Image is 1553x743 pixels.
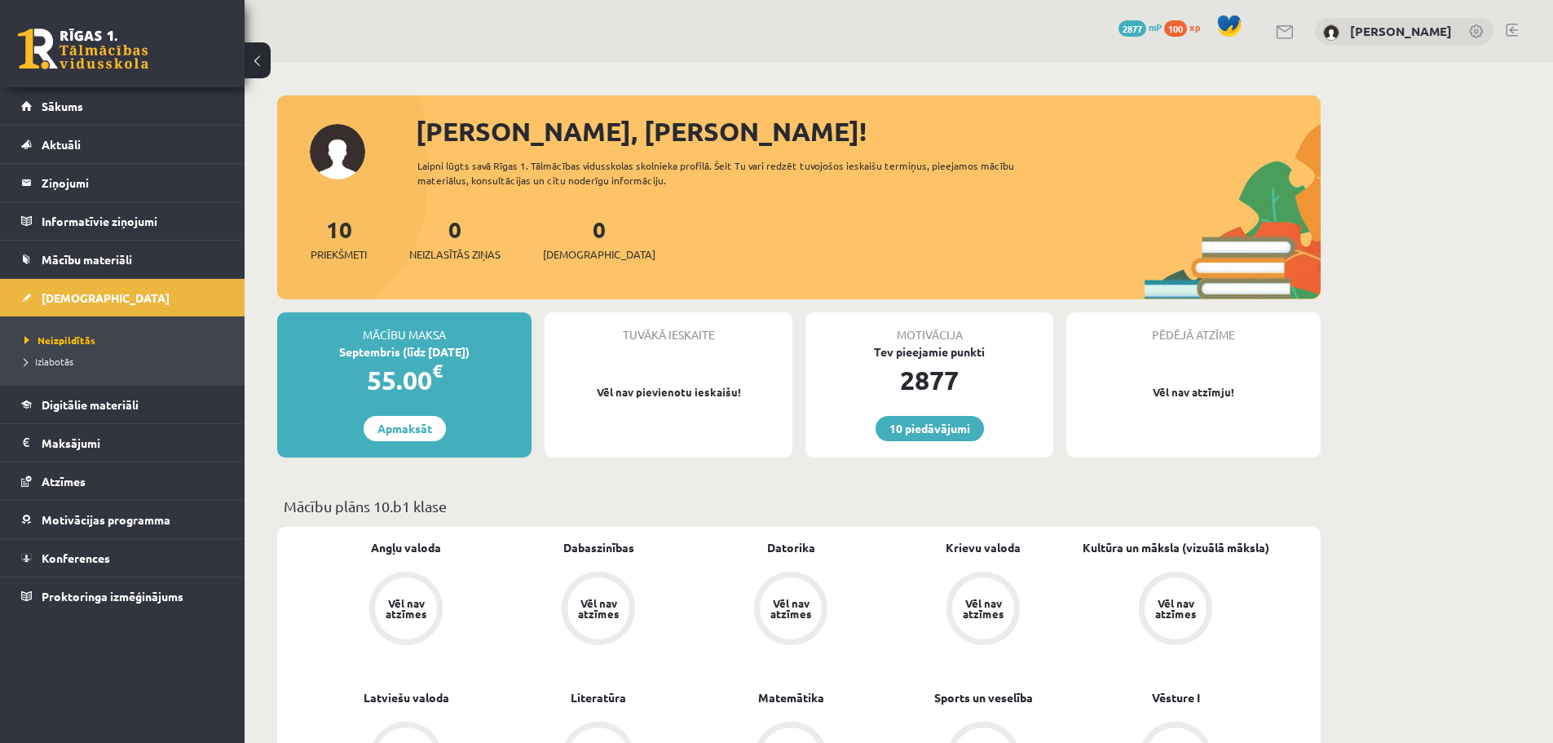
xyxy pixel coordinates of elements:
[42,137,81,152] span: Aktuāli
[21,462,224,500] a: Atzīmes
[24,333,228,347] a: Neizpildītās
[805,343,1053,360] div: Tev pieejamie punkti
[21,241,224,278] a: Mācību materiāli
[24,355,73,368] span: Izlabotās
[21,202,224,240] a: Informatīvie ziņojumi
[364,416,446,441] a: Apmaksāt
[1350,23,1452,39] a: [PERSON_NAME]
[1118,20,1146,37] span: 2877
[21,126,224,163] a: Aktuāli
[768,598,814,619] div: Vēl nav atzīmes
[1152,689,1200,706] a: Vēsture I
[21,577,224,615] a: Proktoringa izmēģinājums
[1153,598,1198,619] div: Vēl nav atzīmes
[42,589,183,604] span: Proktoringa izmēģinājums
[432,359,443,383] span: €
[934,689,1033,706] a: Sports un veselība
[42,164,224,201] legend: Ziņojumi
[1189,20,1200,33] span: xp
[42,424,224,462] legend: Maksājumi
[571,689,626,706] a: Literatūra
[42,397,139,412] span: Digitālie materiāli
[758,689,824,706] a: Matemātika
[805,360,1053,400] div: 2877
[24,334,95,347] span: Neizpildītās
[409,214,501,263] a: 0Neizlasītās ziņas
[695,572,887,648] a: Vēl nav atzīmes
[1079,572,1272,648] a: Vēl nav atzīmes
[1074,384,1313,400] p: Vēl nav atzīmju!
[42,99,83,113] span: Sākums
[284,495,1314,517] p: Mācību plāns 10.b1 klase
[310,572,502,648] a: Vēl nav atzīmes
[383,598,429,619] div: Vēl nav atzīmes
[21,279,224,316] a: [DEMOGRAPHIC_DATA]
[553,384,784,400] p: Vēl nav pievienotu ieskaišu!
[543,214,655,263] a: 0[DEMOGRAPHIC_DATA]
[563,539,634,556] a: Dabaszinības
[277,343,532,360] div: Septembris (līdz [DATE])
[42,551,110,565] span: Konferences
[42,202,224,240] legend: Informatīvie ziņojumi
[409,246,501,263] span: Neizlasītās ziņas
[576,598,621,619] div: Vēl nav atzīmes
[277,312,532,343] div: Mācību maksa
[364,689,449,706] a: Latviešu valoda
[21,386,224,423] a: Digitālie materiāli
[417,158,1043,188] div: Laipni lūgts savā Rīgas 1. Tālmācības vidusskolas skolnieka profilā. Šeit Tu vari redzēt tuvojošo...
[887,572,1079,648] a: Vēl nav atzīmes
[42,290,170,305] span: [DEMOGRAPHIC_DATA]
[1164,20,1187,37] span: 100
[18,29,148,69] a: Rīgas 1. Tālmācības vidusskola
[502,572,695,648] a: Vēl nav atzīmes
[42,512,170,527] span: Motivācijas programma
[1118,20,1162,33] a: 2877 mP
[21,501,224,538] a: Motivācijas programma
[767,539,815,556] a: Datorika
[1164,20,1208,33] a: 100 xp
[1083,539,1269,556] a: Kultūra un māksla (vizuālā māksla)
[543,246,655,263] span: [DEMOGRAPHIC_DATA]
[876,416,984,441] a: 10 piedāvājumi
[1149,20,1162,33] span: mP
[371,539,441,556] a: Angļu valoda
[946,539,1021,556] a: Krievu valoda
[545,312,792,343] div: Tuvākā ieskaite
[21,424,224,462] a: Maksājumi
[960,598,1006,619] div: Vēl nav atzīmes
[311,214,367,263] a: 10Priekšmeti
[42,474,86,489] span: Atzīmes
[1066,312,1321,343] div: Pēdējā atzīme
[805,312,1053,343] div: Motivācija
[416,112,1321,151] div: [PERSON_NAME], [PERSON_NAME]!
[21,164,224,201] a: Ziņojumi
[24,354,228,369] a: Izlabotās
[21,539,224,577] a: Konferences
[1323,24,1339,41] img: Dmitrijs Kolmakovs
[277,360,532,400] div: 55.00
[21,87,224,125] a: Sākums
[42,252,132,267] span: Mācību materiāli
[311,246,367,263] span: Priekšmeti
